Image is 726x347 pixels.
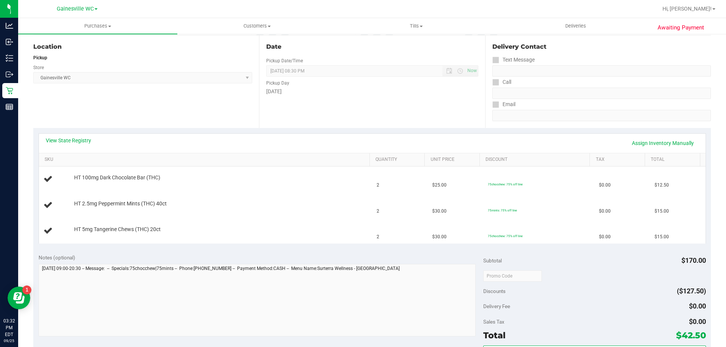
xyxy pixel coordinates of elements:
[488,182,523,186] span: 75chocchew: 75% off line
[57,6,94,12] span: Gainesville WC
[33,55,47,60] strong: Pickup
[6,71,13,78] inline-svg: Outbound
[266,57,303,64] label: Pickup Date/Time
[483,258,502,264] span: Subtotal
[6,38,13,46] inline-svg: Inbound
[33,42,252,51] div: Location
[662,6,712,12] span: Hi, [PERSON_NAME]!
[488,208,517,212] span: 75mints: 75% off line
[492,42,711,51] div: Delivery Contact
[492,65,711,77] input: Format: (999) 999-9999
[22,285,31,295] iframe: Resource center unread badge
[6,103,13,111] inline-svg: Reports
[377,233,379,241] span: 2
[375,157,422,163] a: Quantity
[681,256,706,264] span: $170.00
[377,182,379,189] span: 2
[658,23,704,32] span: Awaiting Payment
[3,318,15,338] p: 03:32 PM EDT
[496,18,655,34] a: Deliveries
[377,208,379,215] span: 2
[3,338,15,344] p: 09/25
[432,233,447,241] span: $30.00
[483,330,506,341] span: Total
[483,303,510,309] span: Delivery Fee
[627,137,699,150] a: Assign Inventory Manually
[488,234,523,238] span: 75chocchew: 75% off line
[266,80,289,86] label: Pickup Day
[266,88,478,96] div: [DATE]
[266,42,478,51] div: Date
[6,54,13,62] inline-svg: Inventory
[599,233,611,241] span: $0.00
[486,157,587,163] a: Discount
[676,330,706,341] span: $42.50
[689,302,706,310] span: $0.00
[18,18,177,34] a: Purchases
[46,137,91,144] a: View State Registry
[599,182,611,189] span: $0.00
[8,287,30,309] iframe: Resource center
[6,22,13,29] inline-svg: Analytics
[596,157,642,163] a: Tax
[74,200,167,207] span: HT 2.5mg Peppermint Mints (THC) 40ct
[177,18,337,34] a: Customers
[555,23,596,29] span: Deliveries
[178,23,336,29] span: Customers
[492,54,535,65] label: Text Message
[432,208,447,215] span: $30.00
[483,284,506,298] span: Discounts
[39,254,75,261] span: Notes (optional)
[492,88,711,99] input: Format: (999) 999-9999
[337,18,496,34] a: Tills
[492,77,511,88] label: Call
[677,287,706,295] span: ($127.50)
[655,208,669,215] span: $15.00
[33,64,44,71] label: Store
[655,182,669,189] span: $12.50
[45,157,366,163] a: SKU
[483,270,542,282] input: Promo Code
[6,87,13,94] inline-svg: Retail
[74,226,161,233] span: HT 5mg Tangerine Chews (THC) 20ct
[431,157,477,163] a: Unit Price
[655,233,669,241] span: $15.00
[432,182,447,189] span: $25.00
[483,319,504,325] span: Sales Tax
[337,23,495,29] span: Tills
[599,208,611,215] span: $0.00
[492,99,515,110] label: Email
[74,174,160,181] span: HT 100mg Dark Chocolate Bar (THC)
[689,318,706,325] span: $0.00
[18,23,177,29] span: Purchases
[651,157,697,163] a: Total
